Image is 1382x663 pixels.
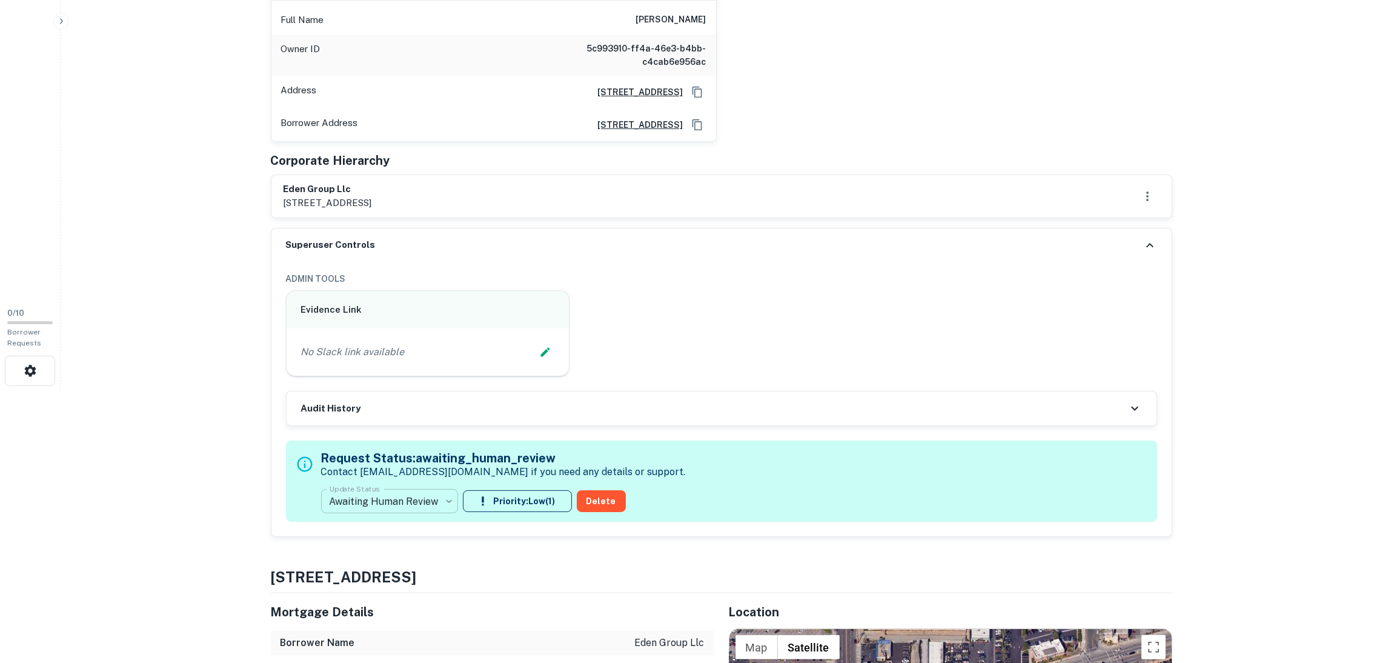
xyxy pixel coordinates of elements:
p: eden group llc [635,636,705,650]
span: Borrower Requests [7,328,41,347]
iframe: Chat Widget [1321,566,1382,624]
h6: eden group llc [284,182,372,196]
h6: Audit History [301,402,361,416]
p: No Slack link available [301,345,405,359]
button: Edit Slack Link [536,343,554,361]
p: Address [281,83,317,101]
p: Contact [EMAIL_ADDRESS][DOMAIN_NAME] if you need any details or support. [321,465,686,479]
span: 0 / 10 [7,308,24,318]
button: Show satellite imagery [778,635,840,659]
p: Full Name [281,13,324,27]
h5: Request Status: awaiting_human_review [321,449,686,467]
h5: Mortgage Details [271,603,714,621]
button: Copy Address [688,116,706,134]
button: Show street map [736,635,778,659]
h6: 5c993910-ff4a-46e3-b4bb-c4cab6e956ac [561,42,706,68]
button: Priority:Low(1) [463,490,572,512]
h6: Evidence Link [301,303,555,317]
a: [STREET_ADDRESS] [588,85,683,99]
button: Toggle fullscreen view [1141,635,1166,659]
h5: Corporate Hierarchy [271,152,390,170]
a: [STREET_ADDRESS] [588,118,683,132]
p: Borrower Address [281,116,358,134]
button: Delete [577,490,626,512]
h6: Borrower Name [281,636,355,650]
h6: ADMIN TOOLS [286,272,1157,285]
div: Awaiting Human Review [321,484,458,518]
button: Copy Address [688,83,706,101]
p: Owner ID [281,42,321,68]
h4: [STREET_ADDRESS] [271,566,1172,588]
h5: Location [729,603,1172,621]
h6: [PERSON_NAME] [636,13,706,27]
p: [STREET_ADDRESS] [284,196,372,210]
label: Update Status [330,484,380,494]
h6: Superuser Controls [286,238,376,252]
